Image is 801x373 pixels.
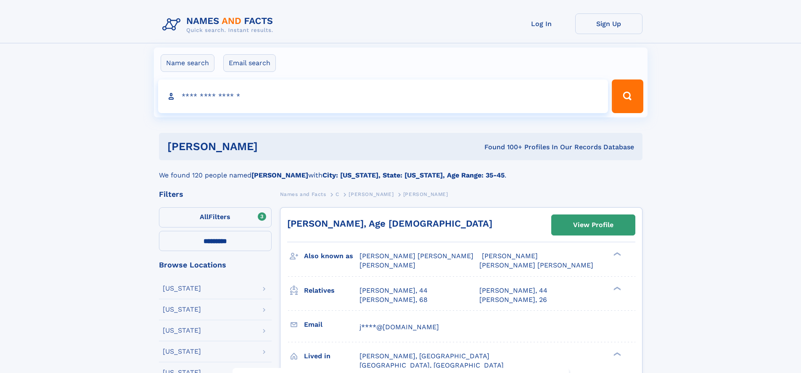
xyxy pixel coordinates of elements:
[336,191,339,197] span: C
[158,79,608,113] input: search input
[304,349,360,363] h3: Lived in
[552,215,635,235] a: View Profile
[304,283,360,298] h3: Relatives
[287,218,492,229] a: [PERSON_NAME], Age [DEMOGRAPHIC_DATA]
[159,160,642,180] div: We found 120 people named with .
[251,171,308,179] b: [PERSON_NAME]
[200,213,209,221] span: All
[163,348,201,355] div: [US_STATE]
[479,261,593,269] span: [PERSON_NAME] [PERSON_NAME]
[280,189,326,199] a: Names and Facts
[508,13,575,34] a: Log In
[360,252,473,260] span: [PERSON_NAME] [PERSON_NAME]
[611,251,621,257] div: ❯
[349,189,394,199] a: [PERSON_NAME]
[304,249,360,263] h3: Also known as
[336,189,339,199] a: C
[360,295,428,304] a: [PERSON_NAME], 68
[611,286,621,291] div: ❯
[482,252,538,260] span: [PERSON_NAME]
[167,141,371,152] h1: [PERSON_NAME]
[360,261,415,269] span: [PERSON_NAME]
[323,171,505,179] b: City: [US_STATE], State: [US_STATE], Age Range: 35-45
[403,191,448,197] span: [PERSON_NAME]
[159,13,280,36] img: Logo Names and Facts
[163,327,201,334] div: [US_STATE]
[159,261,272,269] div: Browse Locations
[360,352,489,360] span: [PERSON_NAME], [GEOGRAPHIC_DATA]
[304,317,360,332] h3: Email
[479,295,547,304] a: [PERSON_NAME], 26
[371,143,634,152] div: Found 100+ Profiles In Our Records Database
[349,191,394,197] span: [PERSON_NAME]
[360,286,428,295] a: [PERSON_NAME], 44
[612,79,643,113] button: Search Button
[360,361,504,369] span: [GEOGRAPHIC_DATA], [GEOGRAPHIC_DATA]
[223,54,276,72] label: Email search
[163,285,201,292] div: [US_STATE]
[161,54,214,72] label: Name search
[479,286,547,295] a: [PERSON_NAME], 44
[163,306,201,313] div: [US_STATE]
[159,190,272,198] div: Filters
[611,351,621,357] div: ❯
[575,13,642,34] a: Sign Up
[573,215,613,235] div: View Profile
[159,207,272,228] label: Filters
